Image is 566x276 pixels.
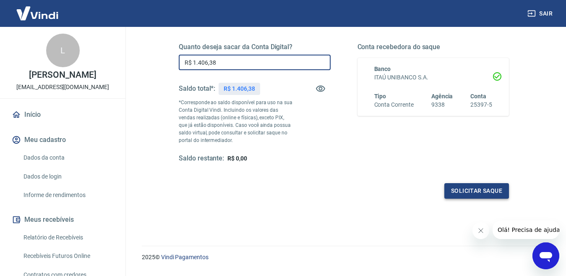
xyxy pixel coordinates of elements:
a: Dados da conta [20,149,115,166]
button: Solicitar saque [444,183,509,199]
h6: 9338 [431,100,453,109]
span: Conta [470,93,486,100]
span: R$ 0,00 [227,155,247,162]
h5: Saldo total*: [179,84,215,93]
a: Início [10,105,115,124]
button: Sair [526,6,556,21]
a: Recebíveis Futuros Online [20,247,115,265]
h5: Conta recebedora do saque [357,43,509,51]
span: Banco [374,66,391,72]
a: Dados de login [20,168,115,185]
p: R$ 1.406,38 [224,84,255,93]
a: Vindi Pagamentos [161,254,209,260]
iframe: Botão para abrir a janela de mensagens [532,242,559,269]
h6: ITAÚ UNIBANCO S.A. [374,73,493,82]
a: Relatório de Recebíveis [20,229,115,246]
span: Olá! Precisa de ajuda? [5,6,70,13]
h6: 25397-5 [470,100,492,109]
p: [EMAIL_ADDRESS][DOMAIN_NAME] [16,83,109,92]
button: Meus recebíveis [10,210,115,229]
p: *Corresponde ao saldo disponível para uso na sua Conta Digital Vindi. Incluindo os valores das ve... [179,99,292,144]
img: Vindi [10,0,65,26]
span: Tipo [374,93,386,100]
h5: Saldo restante: [179,154,224,163]
h5: Quanto deseja sacar da Conta Digital? [179,43,331,51]
h6: Conta Corrente [374,100,414,109]
p: [PERSON_NAME] [29,71,96,79]
iframe: Mensagem da empresa [493,221,559,239]
iframe: Fechar mensagem [472,222,489,239]
div: L [46,34,80,67]
span: Agência [431,93,453,100]
button: Meu cadastro [10,131,115,149]
p: 2025 © [142,253,546,262]
a: Informe de rendimentos [20,187,115,204]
